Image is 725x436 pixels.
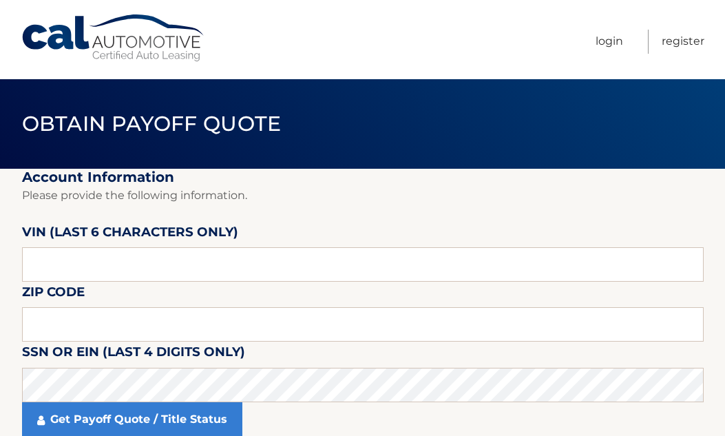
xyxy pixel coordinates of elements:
p: Please provide the following information. [22,186,704,205]
label: VIN (last 6 characters only) [22,222,238,247]
label: Zip Code [22,282,85,307]
span: Obtain Payoff Quote [22,111,282,136]
h2: Account Information [22,169,704,186]
label: SSN or EIN (last 4 digits only) [22,342,245,367]
a: Cal Automotive [21,14,207,63]
a: Register [662,30,704,54]
a: Login [596,30,623,54]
